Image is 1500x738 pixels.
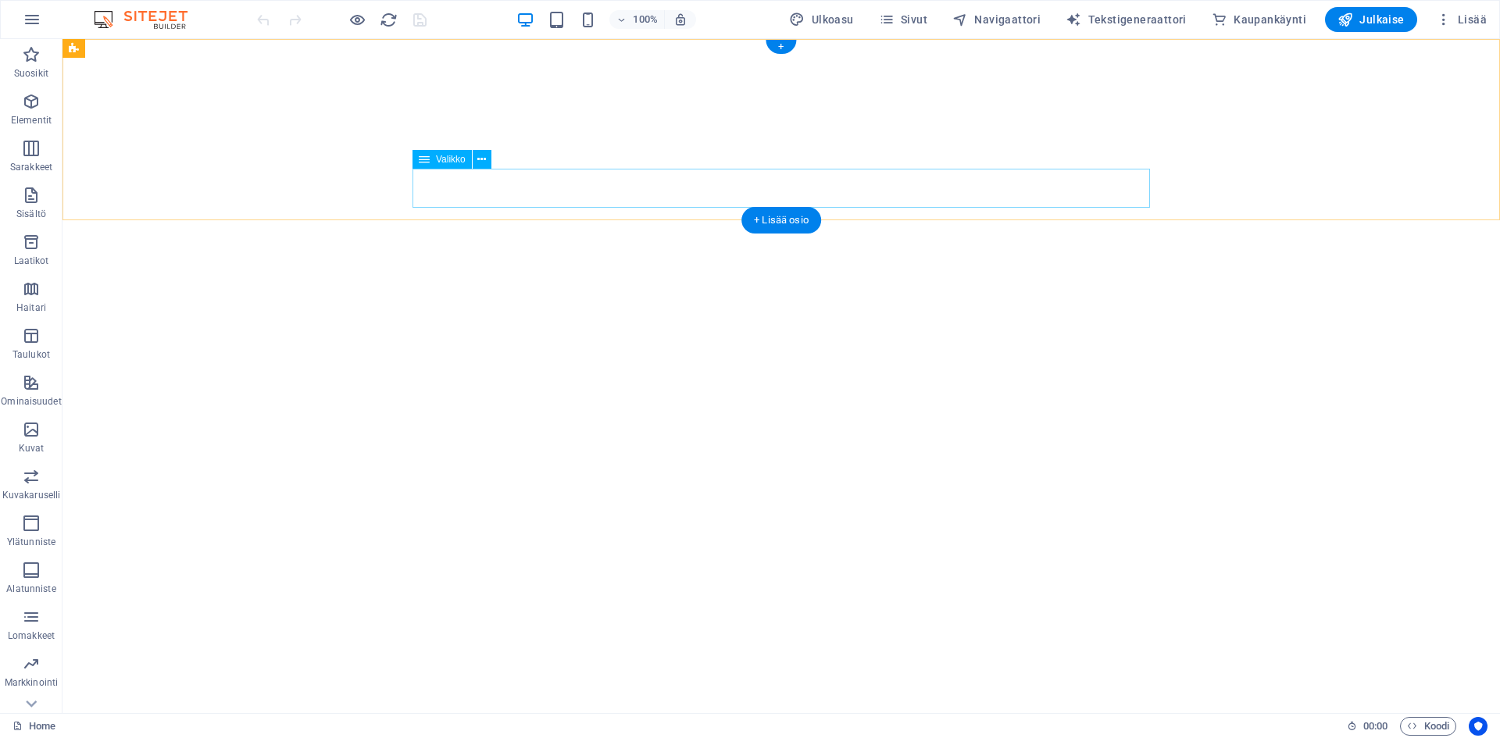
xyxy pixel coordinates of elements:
button: Napsauta tästä poistuaksesi esikatselutilasta ja jatkaaksesi muokkaamista [348,10,366,29]
span: 00 00 [1363,717,1387,736]
span: Valikko [436,155,466,164]
p: Markkinointi [5,676,58,689]
p: Kuvat [19,442,45,455]
span: Navigaattori [952,12,1041,27]
button: Sivut [873,7,934,32]
div: + Lisää osio [741,207,821,234]
p: Alatunniste [6,583,55,595]
span: Lisää [1436,12,1487,27]
span: Tekstigeneraattori [1066,12,1187,27]
button: Julkaise [1325,7,1417,32]
p: Lomakkeet [8,629,55,642]
img: Editor Logo [90,10,207,29]
button: Kaupankäynti [1205,7,1312,32]
button: 100% [609,10,665,29]
button: Ulkoasu [783,7,859,32]
span: : [1374,720,1377,732]
span: Ulkoasu [789,12,853,27]
p: Sarakkeet [10,161,52,173]
div: Ulkoasu (Ctrl+Alt+Y) [783,7,859,32]
p: Taulukot [12,348,50,361]
span: Julkaise [1337,12,1405,27]
p: Ylätunniste [7,536,55,548]
p: Sisältö [16,208,46,220]
span: Koodi [1407,717,1449,736]
h6: 100% [633,10,658,29]
a: Napsauta peruuttaaksesi valinnan. Kaksoisnapsauta avataksesi Sivut [12,717,55,736]
button: Lisää [1430,7,1493,32]
i: Lataa sivu uudelleen [380,11,398,29]
button: Tekstigeneraattori [1059,7,1193,32]
i: Koon muuttuessa säädä zoomaustaso automaattisesti sopimaan valittuun laitteeseen. [673,12,687,27]
p: Kuvakaruselli [2,489,60,501]
button: Navigaattori [946,7,1047,32]
button: reload [379,10,398,29]
span: Kaupankäynti [1212,12,1306,27]
button: Koodi [1400,717,1456,736]
p: Haitari [16,301,46,314]
div: + [766,40,796,54]
p: Suosikit [14,67,48,80]
p: Elementit [11,114,52,127]
span: Sivut [879,12,927,27]
h6: Istunnon aika [1347,717,1388,736]
p: Ominaisuudet [1,395,61,408]
p: Laatikot [14,255,49,267]
button: Usercentrics [1469,717,1487,736]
